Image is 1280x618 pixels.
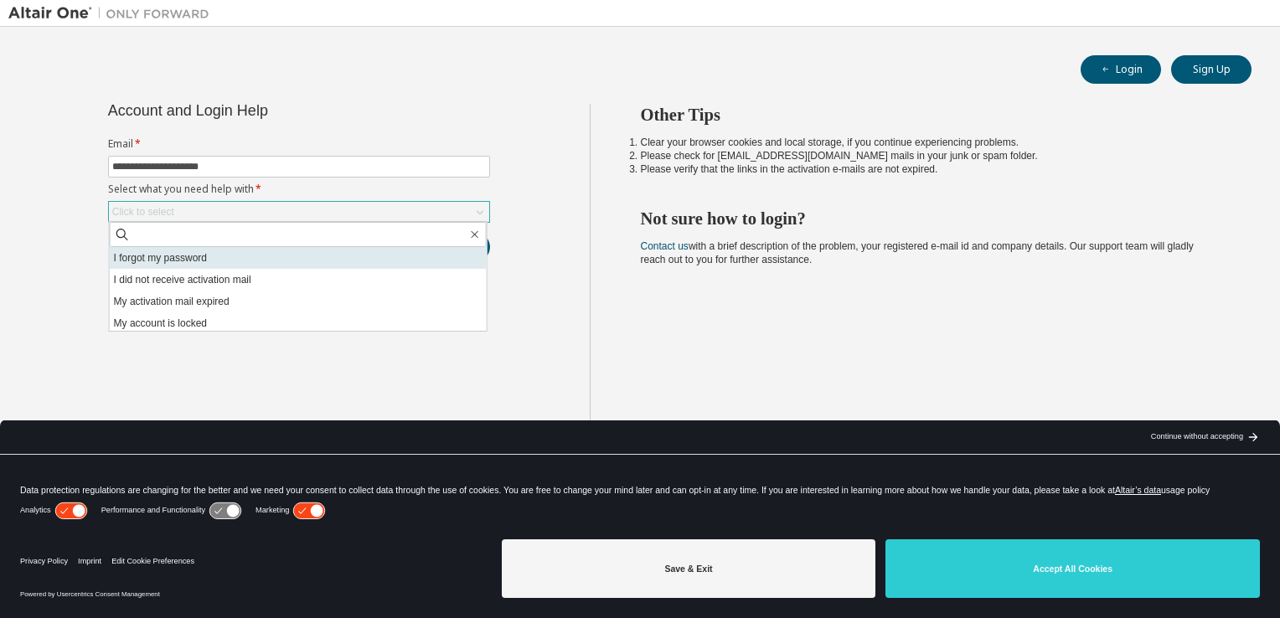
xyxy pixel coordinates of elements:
div: Click to select [109,202,489,222]
label: Email [108,137,490,151]
li: I forgot my password [110,247,487,269]
li: Clear your browser cookies and local storage, if you continue experiencing problems. [641,136,1222,149]
li: Please verify that the links in the activation e-mails are not expired. [641,162,1222,176]
span: with a brief description of the problem, your registered e-mail id and company details. Our suppo... [641,240,1194,265]
h2: Not sure how to login? [641,208,1222,229]
div: Account and Login Help [108,104,414,117]
li: Please check for [EMAIL_ADDRESS][DOMAIN_NAME] mails in your junk or spam folder. [641,149,1222,162]
button: Sign Up [1171,55,1252,84]
img: Altair One [8,5,218,22]
div: Click to select [112,205,174,219]
label: Select what you need help with [108,183,490,196]
a: Contact us [641,240,689,252]
button: Login [1081,55,1161,84]
h2: Other Tips [641,104,1222,126]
